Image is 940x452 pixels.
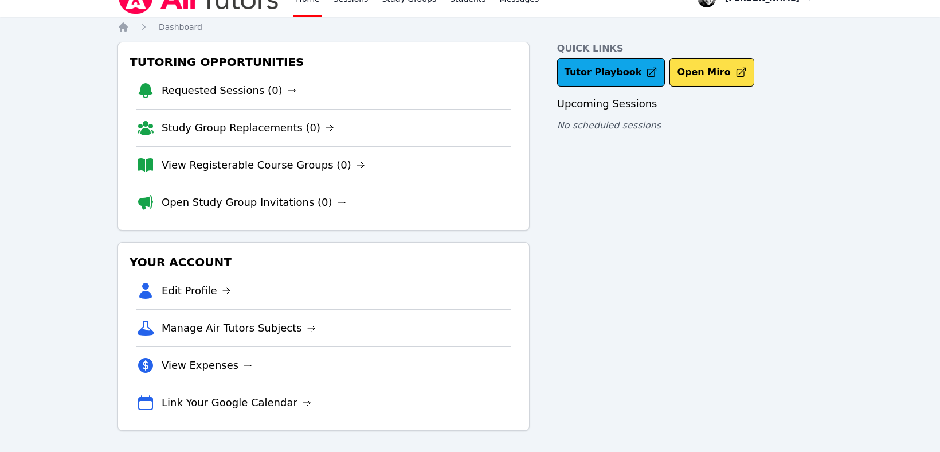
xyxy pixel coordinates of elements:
[117,21,822,33] nav: Breadcrumb
[162,157,365,173] a: View Registerable Course Groups (0)
[557,58,665,87] a: Tutor Playbook
[162,395,311,411] a: Link Your Google Calendar
[669,58,754,87] button: Open Miro
[127,52,520,72] h3: Tutoring Opportunities
[159,21,202,33] a: Dashboard
[162,283,231,299] a: Edit Profile
[162,320,316,336] a: Manage Air Tutors Subjects
[162,194,346,211] a: Open Study Group Invitations (0)
[557,42,822,56] h4: Quick Links
[162,83,296,99] a: Requested Sessions (0)
[127,252,520,272] h3: Your Account
[159,22,202,32] span: Dashboard
[162,357,252,373] a: View Expenses
[557,120,661,131] span: No scheduled sessions
[557,96,822,112] h3: Upcoming Sessions
[162,120,334,136] a: Study Group Replacements (0)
